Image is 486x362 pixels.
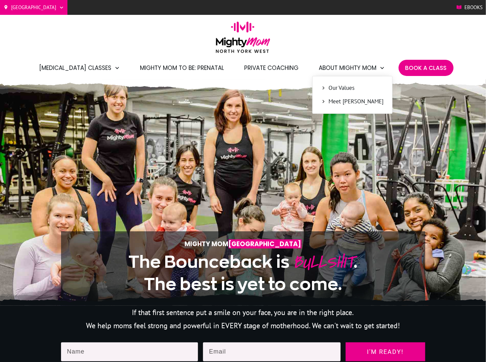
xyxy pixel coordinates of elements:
[405,62,447,74] a: Book A Class
[39,62,120,74] a: [MEDICAL_DATA] Classes
[39,62,112,74] span: [MEDICAL_DATA] Classes
[293,250,353,275] span: BULLSHIT
[352,348,419,355] span: I'm ready!
[82,250,405,295] h1: .
[329,84,384,93] span: Our Values
[316,97,389,107] a: Meet [PERSON_NAME]
[132,308,354,317] span: If that first sentence put a smile on your face, you are in the right place.
[140,62,224,74] a: Mighty Mom to Be: Prenatal
[86,321,400,330] span: We help moms feel strong and powerful in EVERY stage of motherhood. We can't wait to get started!
[245,62,299,74] a: Private Coaching
[203,342,341,361] input: Email
[185,239,302,249] strong: Mighty Mom
[144,275,342,293] span: The best is yet to come.
[61,342,198,361] input: Name
[464,2,483,12] span: Ebooks
[346,342,425,361] a: I'm ready!
[229,239,302,249] span: [GEOGRAPHIC_DATA]
[316,83,389,93] a: Our Values
[329,97,384,106] span: Meet [PERSON_NAME]
[3,2,64,12] a: [GEOGRAPHIC_DATA]
[457,2,483,12] a: Ebooks
[128,253,289,271] span: The Bounceback is
[11,2,56,12] span: [GEOGRAPHIC_DATA]
[319,62,385,74] a: About Mighty Mom
[319,62,377,74] span: About Mighty Mom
